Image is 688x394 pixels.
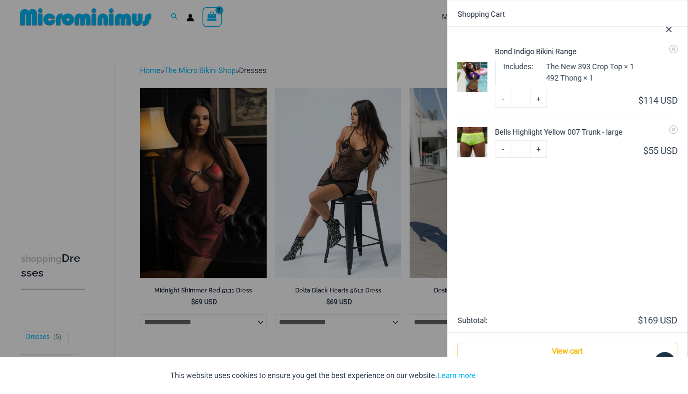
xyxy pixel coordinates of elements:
button: Close Cart Drawer [651,7,688,49]
span: $ [639,95,644,106]
dt: Includes: [504,61,533,74]
a: Bond Indigo Bikini Range [495,46,678,57]
span: $ [644,146,649,156]
strong: Subtotal: [458,314,567,327]
a: Learn more [437,371,476,380]
span: $ [638,315,643,326]
button: Accept [482,365,518,386]
p: This website uses cookies to ensure you get the best experience on our website. [170,369,476,382]
a: + [531,140,547,158]
a: - [495,90,511,107]
a: View cart [458,343,678,360]
img: Bond Indigo 393 Top 285 Cheeky Bikini 10 [457,62,488,92]
a: - [495,140,511,158]
bdi: 55 USD [644,146,678,156]
img: Bells Highlight Yellow 007 Trunk 01 [457,127,488,157]
input: Product quantity [511,90,531,107]
bdi: 169 USD [638,315,678,326]
div: Shopping Cart [458,10,678,18]
a: Remove Bells Highlight Yellow 007 Trunk - large from cart [670,125,678,134]
a: Remove Bond Indigo Bikini Range from cart [670,45,678,53]
a: Bells Highlight Yellow 007 Trunk - large [495,126,678,138]
p: The New 393 Crop Top × 1 492 Thong × 1 [546,61,634,83]
a: + [531,90,547,107]
input: Product quantity [511,140,531,158]
bdi: 114 USD [639,95,678,106]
